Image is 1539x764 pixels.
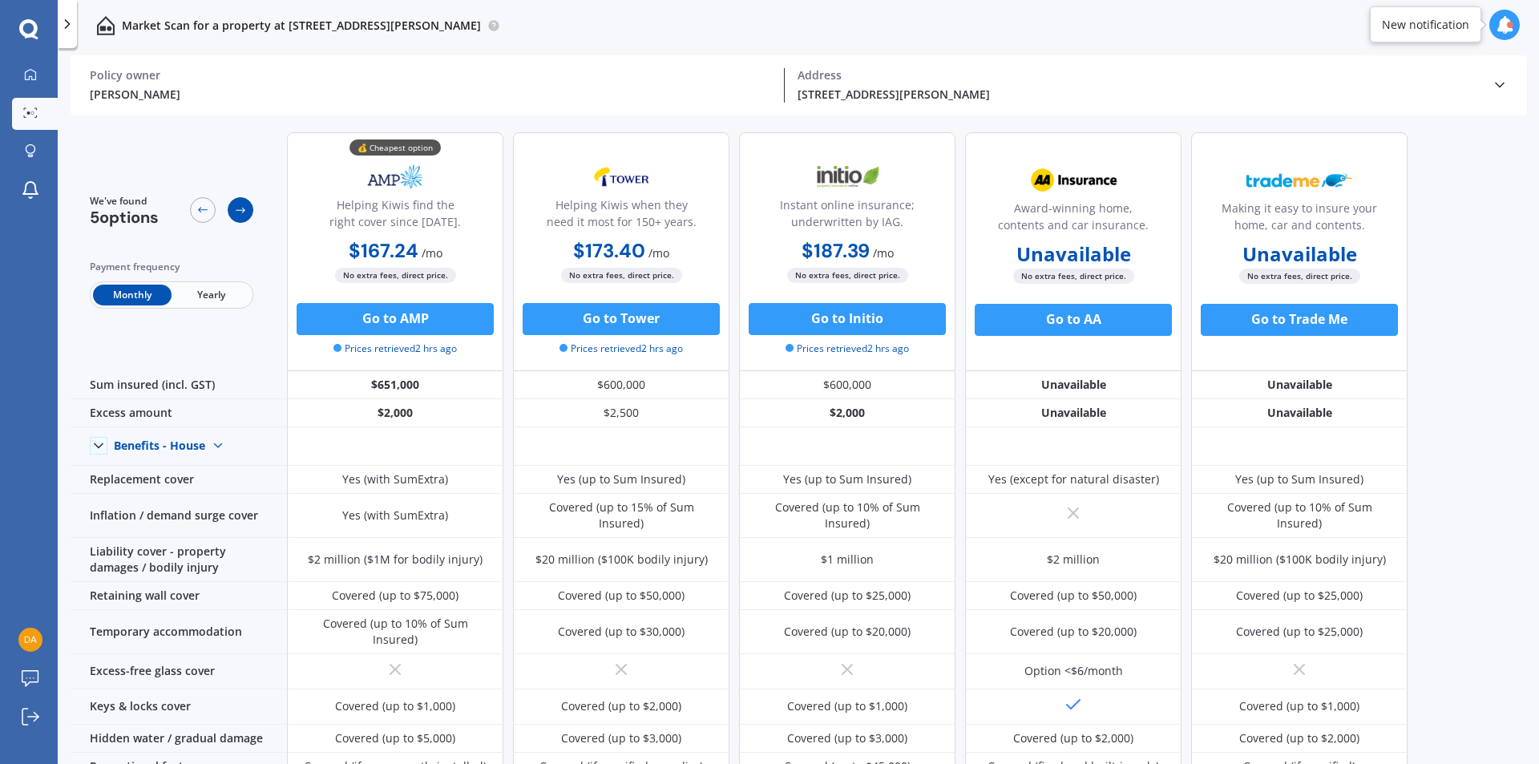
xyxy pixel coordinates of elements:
[71,610,287,654] div: Temporary accommodation
[287,371,503,399] div: $651,000
[1010,624,1137,640] div: Covered (up to $20,000)
[1013,730,1133,746] div: Covered (up to $2,000)
[739,371,955,399] div: $600,000
[1235,471,1363,487] div: Yes (up to Sum Insured)
[342,471,448,487] div: Yes (with SumExtra)
[18,628,42,652] img: 08928a45c0a2bbf658a51acc29de8000
[535,552,708,568] div: $20 million ($100K bodily injury)
[335,268,456,283] span: No extra fees, direct price.
[794,157,900,197] img: Initio.webp
[821,552,874,568] div: $1 million
[90,68,771,83] div: Policy owner
[523,303,720,335] button: Go to Tower
[1203,499,1396,532] div: Covered (up to 10% of Sum Insured)
[308,552,483,568] div: $2 million ($1M for bodily injury)
[342,157,448,197] img: AMP.webp
[1016,246,1131,262] b: Unavailable
[297,303,494,335] button: Go to AMP
[1205,200,1394,240] div: Making it easy to insure your home, car and contents.
[71,494,287,538] div: Inflation / demand surge cover
[71,466,287,494] div: Replacement cover
[965,371,1182,399] div: Unavailable
[349,238,418,263] b: $167.24
[299,616,491,648] div: Covered (up to 10% of Sum Insured)
[71,399,287,427] div: Excess amount
[1024,663,1123,679] div: Option <$6/month
[784,624,911,640] div: Covered (up to $20,000)
[122,18,481,34] p: Market Scan for a property at [STREET_ADDRESS][PERSON_NAME]
[965,399,1182,427] div: Unavailable
[975,304,1172,336] button: Go to AA
[513,399,729,427] div: $2,500
[1246,160,1352,200] img: Trademe.webp
[1191,371,1408,399] div: Unavailable
[561,730,681,746] div: Covered (up to $3,000)
[422,245,442,261] span: / mo
[988,471,1159,487] div: Yes (except for natural disaster)
[342,507,448,523] div: Yes (with SumExtra)
[786,342,909,356] span: Prices retrieved 2 hrs ago
[527,196,716,236] div: Helping Kiwis when they need it most for 150+ years.
[335,730,455,746] div: Covered (up to $5,000)
[333,342,457,356] span: Prices retrieved 2 hrs ago
[1201,304,1398,336] button: Go to Trade Me
[90,259,253,275] div: Payment frequency
[787,698,907,714] div: Covered (up to $1,000)
[1239,269,1360,284] span: No extra fees, direct price.
[172,285,250,305] span: Yearly
[1236,588,1363,604] div: Covered (up to $25,000)
[90,86,771,103] div: [PERSON_NAME]
[513,371,729,399] div: $600,000
[798,86,1479,103] div: [STREET_ADDRESS][PERSON_NAME]
[71,582,287,610] div: Retaining wall cover
[749,303,946,335] button: Go to Initio
[787,730,907,746] div: Covered (up to $3,000)
[349,139,441,156] div: 💰 Cheapest option
[753,196,942,236] div: Instant online insurance; underwritten by IAG.
[71,371,287,399] div: Sum insured (incl. GST)
[1013,269,1134,284] span: No extra fees, direct price.
[568,157,674,197] img: Tower.webp
[561,268,682,283] span: No extra fees, direct price.
[1239,730,1359,746] div: Covered (up to $2,000)
[1236,624,1363,640] div: Covered (up to $25,000)
[301,196,490,236] div: Helping Kiwis find the right cover since [DATE].
[525,499,717,532] div: Covered (up to 15% of Sum Insured)
[573,238,645,263] b: $173.40
[561,698,681,714] div: Covered (up to $2,000)
[648,245,669,261] span: / mo
[1191,399,1408,427] div: Unavailable
[802,238,870,263] b: $187.39
[1214,552,1386,568] div: $20 million ($100K bodily injury)
[332,588,458,604] div: Covered (up to $75,000)
[557,471,685,487] div: Yes (up to Sum Insured)
[71,689,287,725] div: Keys & locks cover
[784,588,911,604] div: Covered (up to $25,000)
[558,624,685,640] div: Covered (up to $30,000)
[205,433,231,459] img: Benefit content down
[558,588,685,604] div: Covered (up to $50,000)
[873,245,894,261] span: / mo
[335,698,455,714] div: Covered (up to $1,000)
[739,399,955,427] div: $2,000
[1239,698,1359,714] div: Covered (up to $1,000)
[787,268,908,283] span: No extra fees, direct price.
[1010,588,1137,604] div: Covered (up to $50,000)
[71,538,287,582] div: Liability cover - property damages / bodily injury
[1382,17,1469,33] div: New notification
[90,194,159,208] span: We've found
[93,285,172,305] span: Monthly
[1020,160,1126,200] img: AA.webp
[1047,552,1100,568] div: $2 million
[979,200,1168,240] div: Award-winning home, contents and car insurance.
[751,499,943,532] div: Covered (up to 10% of Sum Insured)
[783,471,911,487] div: Yes (up to Sum Insured)
[96,16,115,35] img: home-and-contents.b802091223b8502ef2dd.svg
[798,68,1479,83] div: Address
[71,725,287,753] div: Hidden water / gradual damage
[71,654,287,689] div: Excess-free glass cover
[1242,246,1357,262] b: Unavailable
[90,207,159,228] span: 5 options
[287,399,503,427] div: $2,000
[559,342,683,356] span: Prices retrieved 2 hrs ago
